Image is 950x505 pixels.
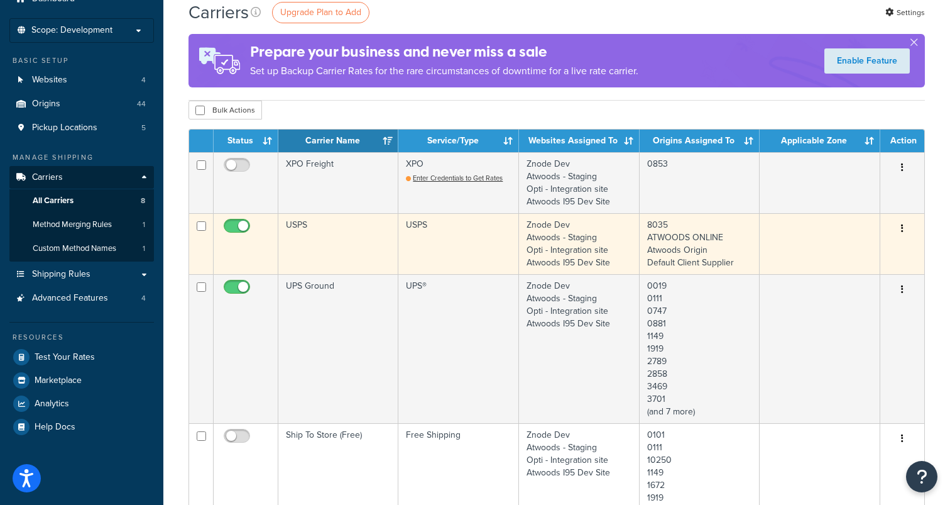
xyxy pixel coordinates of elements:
span: Help Docs [35,422,75,433]
td: USPS [278,213,398,274]
div: Manage Shipping [9,152,154,163]
span: Marketplace [35,375,82,386]
li: Method Merging Rules [9,213,154,236]
a: Websites 4 [9,69,154,92]
th: Applicable Zone: activate to sort column ascending [760,130,880,152]
th: Service/Type: activate to sort column ascending [398,130,518,152]
td: USPS [398,213,518,274]
span: Advanced Features [32,293,108,304]
h4: Prepare your business and never miss a sale [250,42,638,62]
button: Open Resource Center [906,461,937,492]
a: Settings [885,4,925,21]
th: Origins Assigned To: activate to sort column ascending [640,130,760,152]
a: Advanced Features 4 [9,287,154,310]
button: Bulk Actions [188,101,262,119]
a: Enable Feature [824,48,910,74]
a: All Carriers 8 [9,189,154,213]
li: All Carriers [9,189,154,213]
td: 0853 [640,152,760,213]
a: Marketplace [9,369,154,392]
span: Scope: Development [31,25,112,36]
a: Shipping Rules [9,263,154,286]
span: Upgrade Plan to Add [280,6,361,19]
a: Enter Credentials to Get Rates [406,173,503,183]
span: 44 [137,99,146,109]
td: XPO [398,152,518,213]
span: 5 [141,123,146,133]
a: Custom Method Names 1 [9,237,154,260]
a: Upgrade Plan to Add [272,2,369,23]
span: Websites [32,75,67,86]
li: Websites [9,69,154,92]
span: All Carriers [33,196,74,206]
td: Znode Dev Atwoods - Staging Opti - Integration site Atwoods I95 Dev Site [519,152,640,213]
span: Method Merging Rules [33,219,112,230]
a: Carriers [9,166,154,189]
span: 4 [141,75,146,86]
span: Enter Credentials to Get Rates [413,173,503,183]
td: XPO Freight [278,152,398,213]
span: 1 [143,219,145,230]
td: UPS® [398,274,518,423]
th: Status: activate to sort column ascending [214,130,278,152]
span: Pickup Locations [32,123,97,133]
td: Znode Dev Atwoods - Staging Opti - Integration site Atwoods I95 Dev Site [519,274,640,423]
img: ad-rules-rateshop-fe6ec290ccb7230408bd80ed9643f0289d75e0ffd9eb532fc0e269fcd187b520.png [188,34,250,87]
th: Carrier Name: activate to sort column ascending [278,130,398,152]
a: Analytics [9,392,154,415]
a: Help Docs [9,416,154,438]
span: Test Your Rates [35,352,95,363]
span: Custom Method Names [33,243,116,254]
li: Advanced Features [9,287,154,310]
p: Set up Backup Carrier Rates for the rare circumstances of downtime for a live rate carrier. [250,62,638,80]
li: Carriers [9,166,154,262]
th: Action [880,130,924,152]
span: 1 [143,243,145,254]
span: Carriers [32,172,63,183]
td: Znode Dev Atwoods - Staging Opti - Integration site Atwoods I95 Dev Site [519,213,640,274]
span: Origins [32,99,60,109]
li: Custom Method Names [9,237,154,260]
a: Test Your Rates [9,346,154,369]
span: 8 [141,196,145,206]
div: Basic Setup [9,55,154,66]
a: Pickup Locations 5 [9,116,154,140]
a: Method Merging Rules 1 [9,213,154,236]
td: UPS Ground [278,274,398,423]
li: Origins [9,92,154,116]
td: 8035 ATWOODS ONLINE Atwoods Origin Default Client Supplier [640,213,760,274]
span: Shipping Rules [32,269,90,280]
th: Websites Assigned To: activate to sort column ascending [519,130,640,152]
td: 0019 0111 0747 0881 1149 1919 2789 2858 3469 3701 (and 7 more) [640,274,760,423]
a: Origins 44 [9,92,154,116]
div: Resources [9,332,154,343]
span: Analytics [35,399,69,409]
span: 4 [141,293,146,304]
li: Pickup Locations [9,116,154,140]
